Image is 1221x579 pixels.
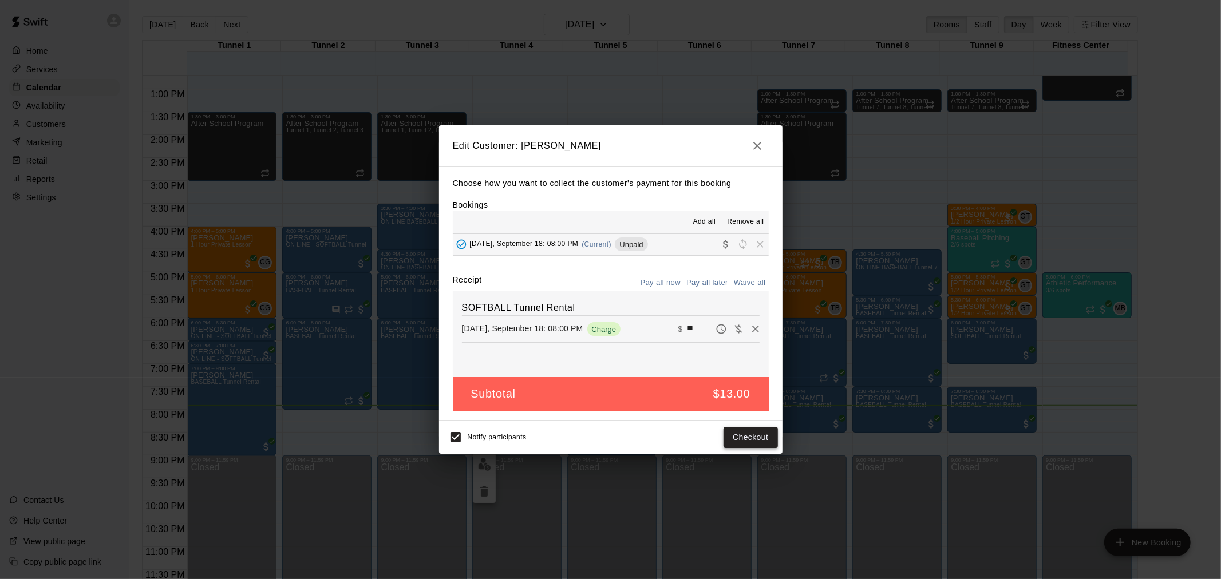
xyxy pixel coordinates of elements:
label: Receipt [453,274,482,292]
span: Add all [693,216,716,228]
p: [DATE], September 18: 08:00 PM [462,323,583,334]
button: Remove all [722,213,768,231]
h5: Subtotal [471,386,516,402]
span: Unpaid [615,240,647,249]
span: Pay later [713,323,730,333]
button: Add all [686,213,722,231]
span: Reschedule [734,240,752,248]
p: $ [678,323,683,335]
button: Waive all [731,274,769,292]
button: Added - Collect Payment [453,236,470,253]
label: Bookings [453,200,488,209]
button: Remove [747,320,764,338]
h5: $13.00 [713,386,750,402]
button: Pay all later [683,274,731,292]
span: [DATE], September 18: 08:00 PM [470,240,579,248]
button: Pay all now [638,274,684,292]
h6: SOFTBALL Tunnel Rental [462,300,760,315]
span: Remove [752,240,769,248]
span: Collect payment [717,240,734,248]
span: Notify participants [468,434,527,442]
p: Choose how you want to collect the customer's payment for this booking [453,176,769,191]
button: Checkout [724,427,777,448]
h2: Edit Customer: [PERSON_NAME] [439,125,783,166]
span: Remove all [727,216,764,228]
span: Charge [587,325,621,334]
button: Added - Collect Payment[DATE], September 18: 08:00 PM(Current)UnpaidCollect paymentRescheduleRemove [453,234,769,255]
span: (Current) [582,240,611,248]
span: Waive payment [730,323,747,333]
